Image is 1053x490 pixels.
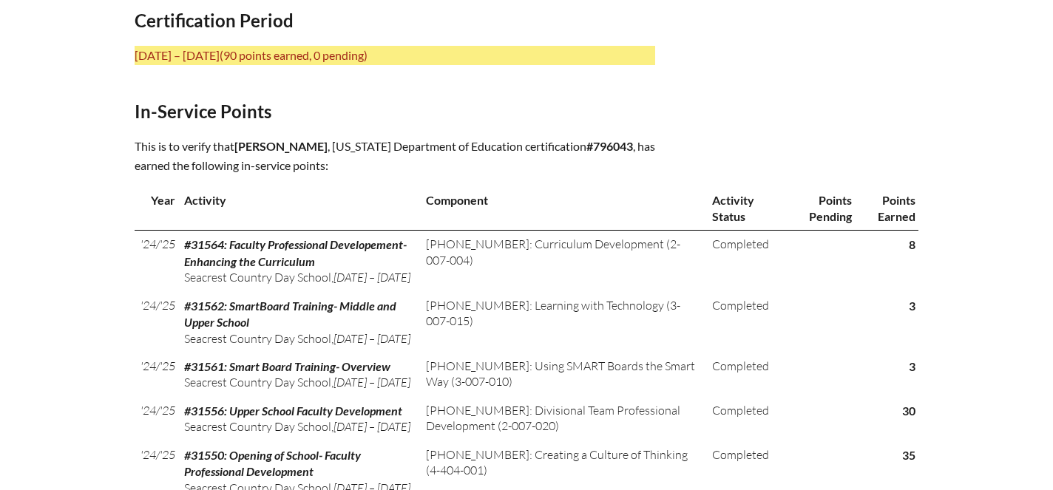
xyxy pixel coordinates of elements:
[184,299,396,329] span: #31562: SmartBoard Training- Middle and Upper School
[706,353,785,397] td: Completed
[135,353,178,397] td: '24/'25
[178,231,420,292] td: ,
[333,270,410,285] span: [DATE] – [DATE]
[184,359,390,373] span: #31561: Smart Board Training- Overview
[135,101,655,122] h2: In-Service Points
[135,137,655,175] p: This is to verify that , [US_STATE] Department of Education certification , has earned the follow...
[706,186,785,230] th: Activity Status
[420,292,706,353] td: [PHONE_NUMBER]: Learning with Technology (3-007-015)
[184,237,407,268] span: #31564: Faculty Professional Developement- Enhancing the Curriculum
[855,186,919,230] th: Points Earned
[706,231,785,292] td: Completed
[420,353,706,397] td: [PHONE_NUMBER]: Using SMART Boards the Smart Way (3-007-010)
[333,331,410,346] span: [DATE] – [DATE]
[706,292,785,353] td: Completed
[420,186,706,230] th: Component
[909,359,915,373] strong: 3
[135,46,655,65] p: [DATE] – [DATE]
[234,139,328,153] span: [PERSON_NAME]
[184,404,402,418] span: #31556: Upper School Faculty Development
[420,397,706,441] td: [PHONE_NUMBER]: Divisional Team Professional Development (2-007-020)
[184,419,331,434] span: Seacrest Country Day School
[178,292,420,353] td: ,
[184,270,331,285] span: Seacrest Country Day School
[135,231,178,292] td: '24/'25
[135,292,178,353] td: '24/'25
[420,231,706,292] td: [PHONE_NUMBER]: Curriculum Development (2-007-004)
[909,299,915,313] strong: 3
[333,419,410,434] span: [DATE] – [DATE]
[178,186,420,230] th: Activity
[135,10,655,31] h2: Certification Period
[184,331,331,346] span: Seacrest Country Day School
[135,397,178,441] td: '24/'25
[135,186,178,230] th: Year
[586,139,633,153] b: #796043
[902,448,915,462] strong: 35
[785,186,854,230] th: Points Pending
[184,448,361,478] span: #31550: Opening of School- Faculty Professional Development
[178,353,420,397] td: ,
[909,237,915,251] strong: 8
[333,375,410,389] span: [DATE] – [DATE]
[178,397,420,441] td: ,
[220,48,368,62] span: (90 points earned, 0 pending)
[184,375,331,389] span: Seacrest Country Day School
[902,404,915,418] strong: 30
[706,397,785,441] td: Completed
